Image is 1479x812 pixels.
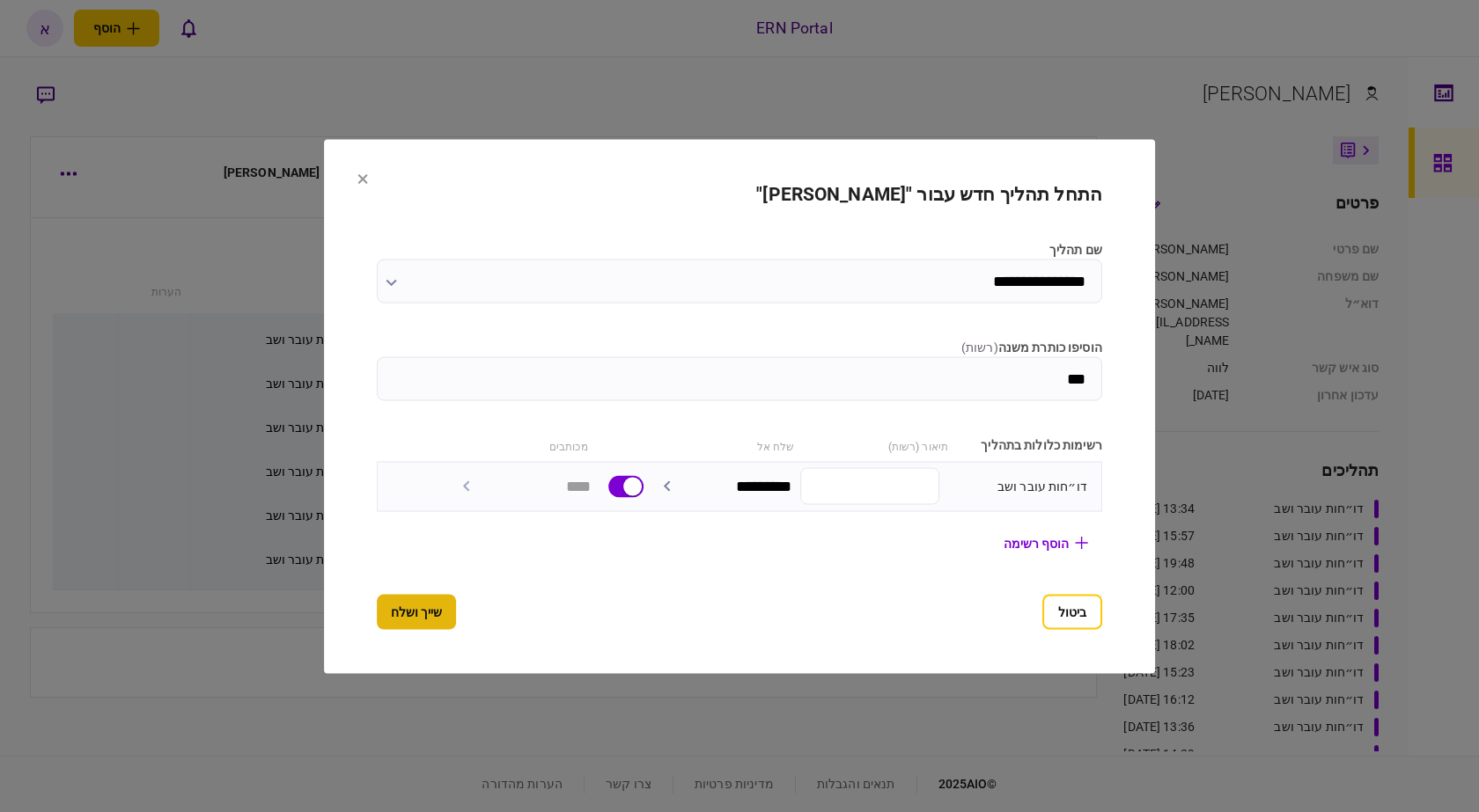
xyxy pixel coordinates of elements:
div: תיאור (רשות) [803,435,948,454]
button: ביטול [1042,594,1102,629]
label: שם תהליך [377,240,1102,259]
div: שלח אל [650,435,795,454]
input: שם תהליך [377,259,1102,303]
span: ( רשות ) [961,340,998,354]
button: הוסף רשימה [990,527,1102,559]
div: רשימות כלולות בתהליך [957,435,1102,454]
div: דו״חות עובר ושב [948,477,1087,495]
div: מכותבים [443,435,588,454]
button: שייך ושלח [377,594,456,629]
label: הוסיפו כותרת משנה [377,338,1102,356]
h2: התחל תהליך חדש עבור "[PERSON_NAME]" [377,183,1102,205]
input: הוסיפו כותרת משנה [377,356,1102,400]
